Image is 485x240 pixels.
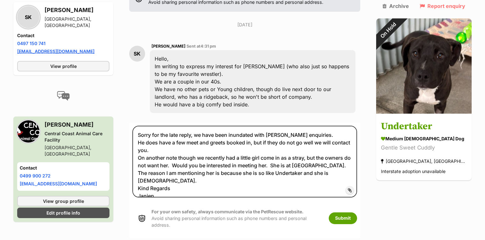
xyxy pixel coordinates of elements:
[17,196,109,207] a: View group profile
[186,44,216,49] span: Sent at
[45,131,109,143] div: Central Coast Animal Care Facility
[17,49,95,54] a: [EMAIL_ADDRESS][DOMAIN_NAME]
[43,198,84,205] span: View group profile
[381,157,467,166] div: [GEOGRAPHIC_DATA], [GEOGRAPHIC_DATA]
[20,173,51,179] a: 0499 900 272
[17,61,109,72] a: View profile
[17,208,109,218] a: Edit profile info
[200,44,216,49] span: 4:31 pm
[367,10,409,51] div: On Hold
[381,136,467,142] div: medium [DEMOGRAPHIC_DATA] Dog
[20,181,97,187] a: [EMAIL_ADDRESS][DOMAIN_NAME]
[129,46,145,62] div: SK
[150,50,355,113] div: Hello, Im writing to express my interest for [PERSON_NAME] (who also just so happens to be my fav...
[45,6,109,15] h3: [PERSON_NAME]
[381,144,467,152] div: Gentle Sweet Cuddly
[383,3,409,9] a: Archive
[17,6,39,29] div: SK
[45,16,109,29] div: [GEOGRAPHIC_DATA], [GEOGRAPHIC_DATA]
[151,208,322,229] p: Avoid sharing personal information such as phone numbers and personal address.
[17,33,109,39] h4: Contact
[20,165,107,171] h4: Contact
[376,115,472,181] a: Undertaker medium [DEMOGRAPHIC_DATA] Dog Gentle Sweet Cuddly [GEOGRAPHIC_DATA], [GEOGRAPHIC_DATA]...
[381,120,467,134] h3: Undertaker
[151,44,186,49] span: [PERSON_NAME]
[129,21,360,28] p: [DATE]
[50,63,77,70] span: View profile
[17,121,39,143] img: Central Coast Animal Care Facility profile pic
[381,169,446,174] span: Interstate adoption unavailable
[17,41,46,46] a: 0497 150 741
[45,121,109,130] h3: [PERSON_NAME]
[376,109,472,115] a: On Hold
[329,212,357,224] button: Submit
[46,210,80,217] span: Edit profile info
[151,209,304,214] strong: For your own safety, always communicate via the PetRescue website.
[57,91,70,101] img: conversation-icon-4a6f8262b818ee0b60e3300018af0b2d0b884aa5de6e9bcb8d3d4eeb1a70a7c4.svg
[45,145,109,157] div: [GEOGRAPHIC_DATA], [GEOGRAPHIC_DATA]
[376,18,472,114] img: Undertaker
[420,3,465,9] a: Report enquiry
